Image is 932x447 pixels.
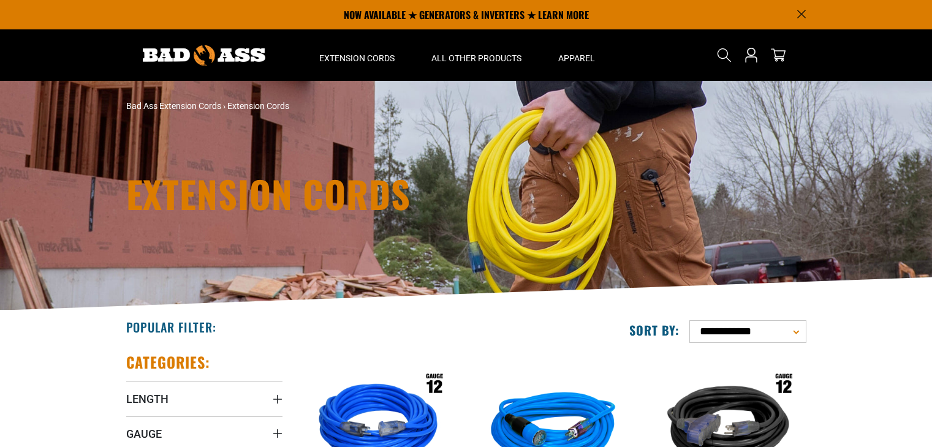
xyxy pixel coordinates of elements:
img: Bad Ass Extension Cords [143,45,265,66]
span: Length [126,392,169,406]
h1: Extension Cords [126,175,574,212]
span: Extension Cords [319,53,395,64]
span: Gauge [126,427,162,441]
label: Sort by: [629,322,680,338]
span: Apparel [558,53,595,64]
summary: Length [126,381,282,416]
span: Extension Cords [227,101,289,111]
summary: Apparel [540,29,613,81]
h2: Popular Filter: [126,319,216,335]
nav: breadcrumbs [126,100,574,113]
summary: Extension Cords [301,29,413,81]
span: All Other Products [431,53,521,64]
summary: All Other Products [413,29,540,81]
h2: Categories: [126,353,211,372]
summary: Search [714,45,734,65]
a: Bad Ass Extension Cords [126,101,221,111]
span: › [223,101,225,111]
